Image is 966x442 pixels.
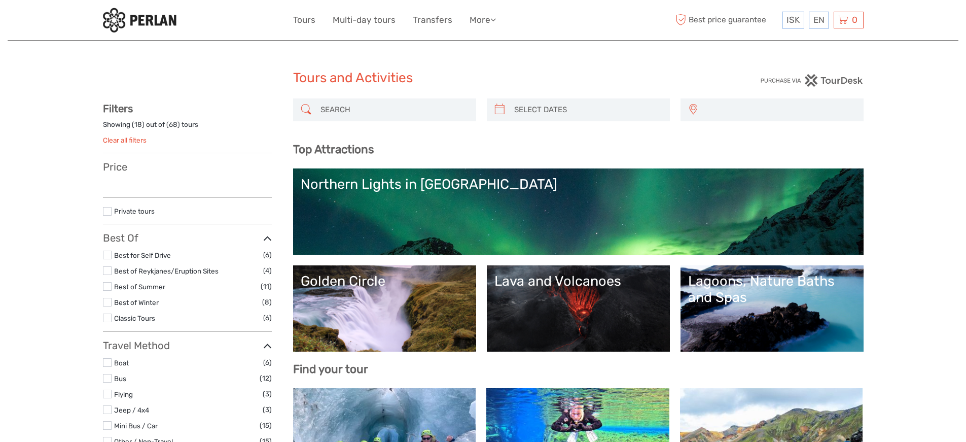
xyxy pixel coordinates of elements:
[293,143,374,156] b: Top Attractions
[103,339,272,352] h3: Travel Method
[263,249,272,261] span: (6)
[263,357,272,368] span: (6)
[114,267,219,275] a: Best of Reykjanes/Eruption Sites
[114,359,129,367] a: Boat
[688,273,856,306] div: Lagoons, Nature Baths and Spas
[333,13,396,27] a: Multi-day tours
[301,176,856,192] div: Northern Lights in [GEOGRAPHIC_DATA]
[263,388,272,400] span: (3)
[263,265,272,277] span: (4)
[169,120,177,129] label: 68
[316,101,471,119] input: SEARCH
[114,406,149,414] a: Jeep / 4x4
[260,372,272,384] span: (12)
[301,273,469,289] div: Golden Circle
[510,101,665,119] input: SELECT DATES
[114,283,165,291] a: Best of Summer
[114,375,126,383] a: Bus
[114,314,155,322] a: Classic Tours
[103,232,272,244] h3: Best Of
[103,8,176,32] img: 288-6a22670a-0f57-43d8-a107-52fbc9b92f2c_logo_small.jpg
[263,404,272,416] span: (3)
[301,176,856,247] a: Northern Lights in [GEOGRAPHIC_DATA]
[494,273,662,344] a: Lava and Volcanoes
[103,120,272,135] div: Showing ( ) out of ( ) tours
[850,15,859,25] span: 0
[673,12,779,28] span: Best price guarantee
[293,70,673,86] h1: Tours and Activities
[470,13,496,27] a: More
[688,273,856,344] a: Lagoons, Nature Baths and Spas
[260,420,272,431] span: (15)
[413,13,452,27] a: Transfers
[494,273,662,289] div: Lava and Volcanoes
[760,74,863,87] img: PurchaseViaTourDesk.png
[809,12,829,28] div: EN
[103,136,147,144] a: Clear all filters
[114,251,171,259] a: Best for Self Drive
[786,15,800,25] span: ISK
[114,207,155,215] a: Private tours
[103,103,133,115] strong: Filters
[301,273,469,344] a: Golden Circle
[293,362,368,376] b: Find your tour
[293,13,315,27] a: Tours
[114,422,158,430] a: Mini Bus / Car
[262,296,272,308] span: (8)
[114,298,159,307] a: Best of Winter
[134,120,142,129] label: 18
[114,390,133,398] a: Flying
[103,161,272,173] h3: Price
[263,312,272,324] span: (6)
[261,281,272,292] span: (11)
